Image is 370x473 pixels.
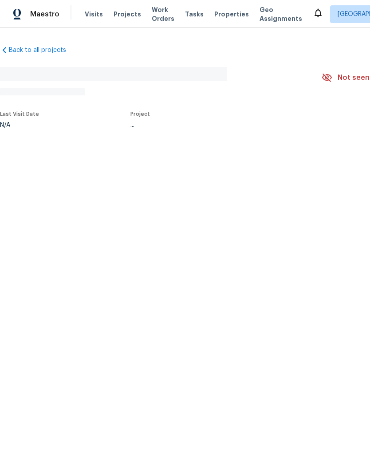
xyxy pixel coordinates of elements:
[114,10,141,19] span: Projects
[152,5,174,23] span: Work Orders
[30,10,59,19] span: Maestro
[214,10,249,19] span: Properties
[130,122,301,128] div: ...
[130,111,150,117] span: Project
[185,11,204,17] span: Tasks
[260,5,302,23] span: Geo Assignments
[85,10,103,19] span: Visits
